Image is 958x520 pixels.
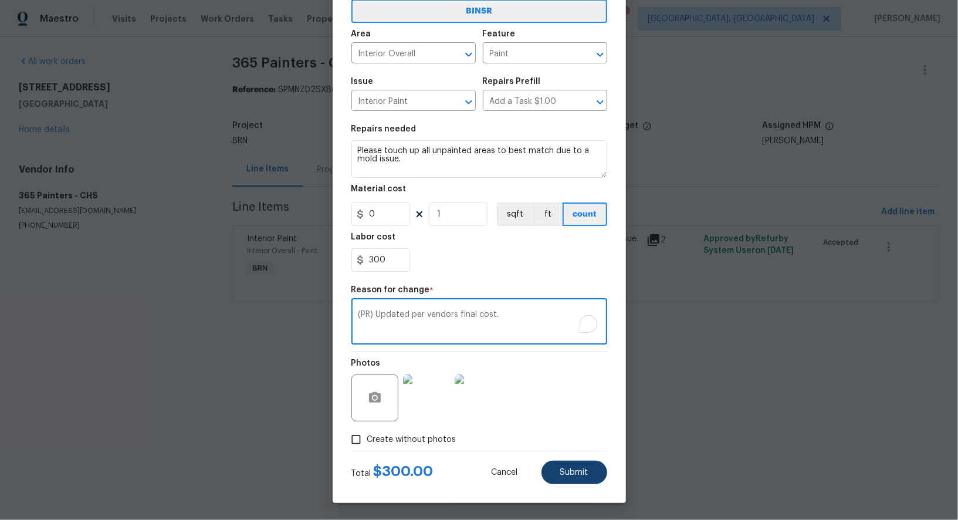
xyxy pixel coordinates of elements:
h5: Labor cost [351,233,396,241]
h5: Material cost [351,185,407,193]
button: ft [533,202,563,226]
button: Open [461,94,477,110]
h5: Repairs needed [351,125,417,133]
h5: Area [351,30,371,38]
button: sqft [497,202,533,226]
button: count [563,202,607,226]
button: Open [592,46,608,63]
div: Total [351,465,434,480]
span: Cancel [492,468,518,477]
h5: Repairs Prefill [483,77,541,86]
span: $ 300.00 [374,464,434,478]
h5: Reason for change [351,286,430,294]
span: Create without photos [367,434,456,446]
span: Submit [560,468,588,477]
button: Cancel [473,461,537,484]
textarea: Please touch up all unpainted areas to best match due to a mold issue. [351,140,607,178]
button: Open [461,46,477,63]
button: Submit [541,461,607,484]
h5: Issue [351,77,374,86]
h5: Photos [351,359,381,367]
textarea: To enrich screen reader interactions, please activate Accessibility in Grammarly extension settings [358,310,600,335]
h5: Feature [483,30,516,38]
button: Open [592,94,608,110]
